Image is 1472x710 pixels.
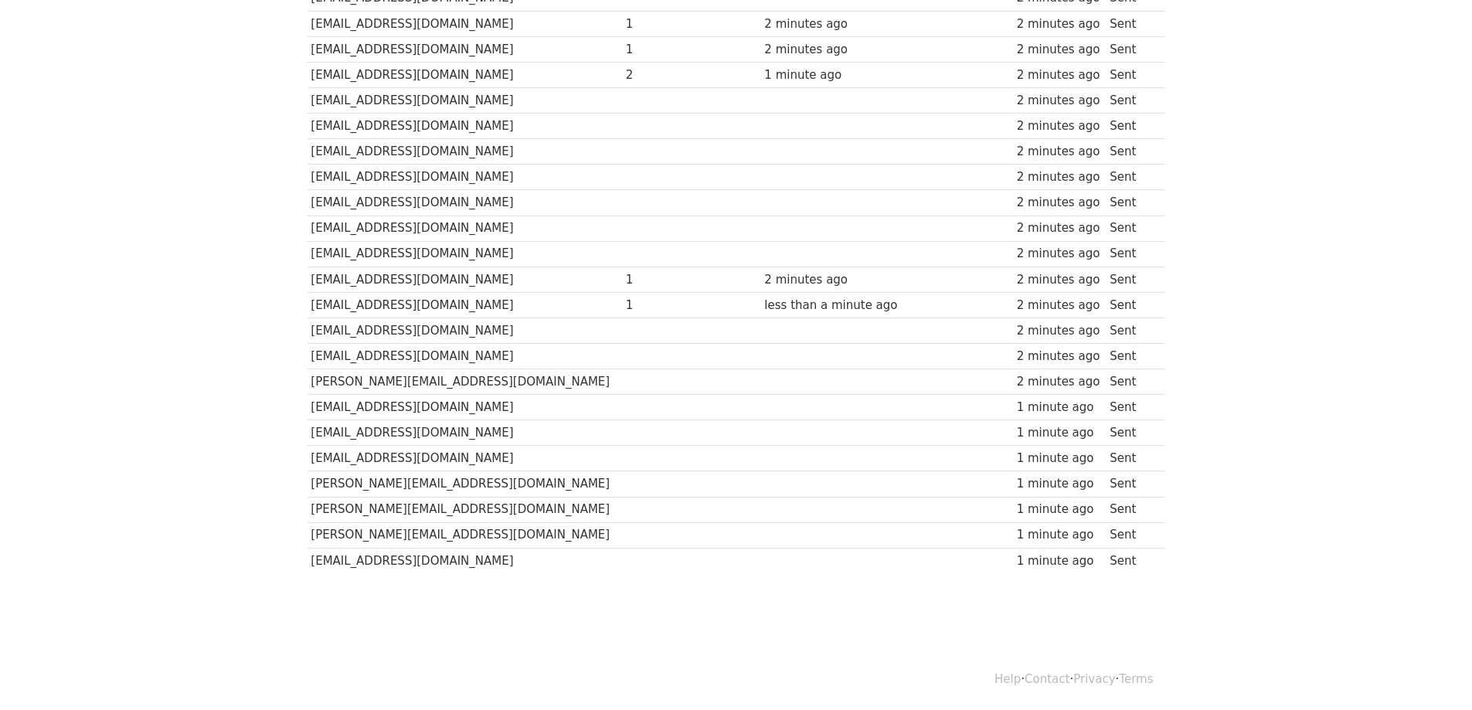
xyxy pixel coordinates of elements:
[308,292,622,318] td: [EMAIL_ADDRESS][DOMAIN_NAME]
[1106,292,1157,318] td: Sent
[1106,62,1157,87] td: Sent
[1017,15,1103,33] div: 2 minutes ago
[626,66,689,84] div: 2
[1017,117,1103,135] div: 2 minutes ago
[308,318,622,343] td: [EMAIL_ADDRESS][DOMAIN_NAME]
[626,271,689,289] div: 1
[1106,497,1157,522] td: Sent
[1017,66,1103,84] div: 2 minutes ago
[626,297,689,314] div: 1
[308,344,622,369] td: [EMAIL_ADDRESS][DOMAIN_NAME]
[1017,526,1103,544] div: 1 minute ago
[626,41,689,59] div: 1
[1106,165,1157,190] td: Sent
[308,497,622,522] td: [PERSON_NAME][EMAIL_ADDRESS][DOMAIN_NAME]
[308,241,622,267] td: [EMAIL_ADDRESS][DOMAIN_NAME]
[1106,318,1157,343] td: Sent
[1017,475,1103,493] div: 1 minute ago
[1017,194,1103,212] div: 2 minutes ago
[1017,245,1103,263] div: 2 minutes ago
[1106,36,1157,62] td: Sent
[1119,672,1153,686] a: Terms
[308,548,622,573] td: [EMAIL_ADDRESS][DOMAIN_NAME]
[1017,92,1103,110] div: 2 minutes ago
[1106,139,1157,165] td: Sent
[1106,420,1157,446] td: Sent
[1017,41,1103,59] div: 2 minutes ago
[1017,297,1103,314] div: 2 minutes ago
[764,41,901,59] div: 2 minutes ago
[308,420,622,446] td: [EMAIL_ADDRESS][DOMAIN_NAME]
[308,471,622,497] td: [PERSON_NAME][EMAIL_ADDRESS][DOMAIN_NAME]
[308,267,622,292] td: [EMAIL_ADDRESS][DOMAIN_NAME]
[1106,11,1157,36] td: Sent
[308,369,622,395] td: [PERSON_NAME][EMAIL_ADDRESS][DOMAIN_NAME]
[308,88,622,114] td: [EMAIL_ADDRESS][DOMAIN_NAME]
[1017,322,1103,340] div: 2 minutes ago
[626,15,689,33] div: 1
[1017,399,1103,416] div: 1 minute ago
[308,62,622,87] td: [EMAIL_ADDRESS][DOMAIN_NAME]
[764,271,901,289] div: 2 minutes ago
[1106,471,1157,497] td: Sent
[1106,446,1157,471] td: Sent
[1017,348,1103,365] div: 2 minutes ago
[308,522,622,548] td: [PERSON_NAME][EMAIL_ADDRESS][DOMAIN_NAME]
[1106,88,1157,114] td: Sent
[308,190,622,216] td: [EMAIL_ADDRESS][DOMAIN_NAME]
[1106,267,1157,292] td: Sent
[1017,219,1103,237] div: 2 minutes ago
[1017,552,1103,570] div: 1 minute ago
[1106,344,1157,369] td: Sent
[308,36,622,62] td: [EMAIL_ADDRESS][DOMAIN_NAME]
[1106,190,1157,216] td: Sent
[308,446,622,471] td: [EMAIL_ADDRESS][DOMAIN_NAME]
[1017,271,1103,289] div: 2 minutes ago
[308,11,622,36] td: [EMAIL_ADDRESS][DOMAIN_NAME]
[308,216,622,241] td: [EMAIL_ADDRESS][DOMAIN_NAME]
[1017,373,1103,391] div: 2 minutes ago
[308,395,622,420] td: [EMAIL_ADDRESS][DOMAIN_NAME]
[1017,501,1103,518] div: 1 minute ago
[1106,548,1157,573] td: Sent
[1106,395,1157,420] td: Sent
[1106,216,1157,241] td: Sent
[308,114,622,139] td: [EMAIL_ADDRESS][DOMAIN_NAME]
[994,672,1021,686] a: Help
[1017,168,1103,186] div: 2 minutes ago
[1017,424,1103,442] div: 1 minute ago
[1017,143,1103,161] div: 2 minutes ago
[764,66,901,84] div: 1 minute ago
[1106,369,1157,395] td: Sent
[764,15,901,33] div: 2 minutes ago
[1106,241,1157,267] td: Sent
[1025,672,1069,686] a: Contact
[1395,636,1472,710] iframe: Chat Widget
[1106,522,1157,548] td: Sent
[308,139,622,165] td: [EMAIL_ADDRESS][DOMAIN_NAME]
[764,297,901,314] div: less than a minute ago
[1073,672,1115,686] a: Privacy
[1106,114,1157,139] td: Sent
[308,165,622,190] td: [EMAIL_ADDRESS][DOMAIN_NAME]
[1395,636,1472,710] div: 聊天小组件
[1017,450,1103,467] div: 1 minute ago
